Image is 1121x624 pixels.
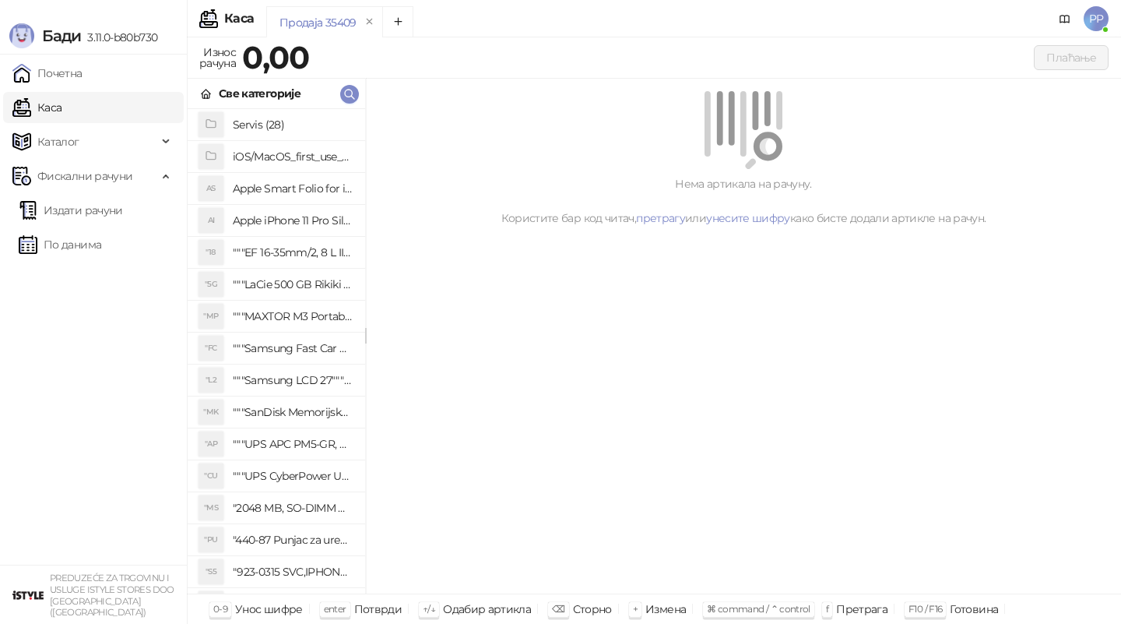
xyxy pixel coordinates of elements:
[233,176,353,201] h4: Apple Smart Folio for iPad mini (A17 Pro) - Sage
[279,14,357,31] div: Продаја 35409
[199,495,223,520] div: "MS
[324,603,346,615] span: enter
[199,527,223,552] div: "PU
[219,85,300,102] div: Све категорије
[242,38,309,76] strong: 0,00
[385,175,1102,227] div: Нема артикала на рачуну. Користите бар код читач, или како бисте додали артикле на рачун.
[233,527,353,552] h4: "440-87 Punjac za uredjaje sa micro USB portom 4/1, Stand."
[235,599,303,619] div: Унос шифре
[196,42,239,73] div: Износ рачуна
[199,240,223,265] div: "18
[233,368,353,393] h4: """Samsung LCD 27"""" C27F390FHUXEN"""
[382,6,413,37] button: Add tab
[199,208,223,233] div: AI
[573,599,612,619] div: Сторно
[826,603,828,615] span: f
[19,195,123,226] a: Издати рачуни
[706,211,790,225] a: унесите шифру
[12,92,61,123] a: Каса
[633,603,638,615] span: +
[50,573,174,618] small: PREDUZEĆE ZA TRGOVINU I USLUGE ISTYLE STORES DOO [GEOGRAPHIC_DATA] ([GEOGRAPHIC_DATA])
[199,432,223,457] div: "AP
[213,603,227,615] span: 0-9
[233,432,353,457] h4: """UPS APC PM5-GR, Essential Surge Arrest,5 utic_nica"""
[233,591,353,616] h4: "923-0448 SVC,IPHONE,TOURQUE DRIVER KIT .65KGF- CM Šrafciger "
[188,109,365,594] div: grid
[199,176,223,201] div: AS
[233,304,353,329] h4: """MAXTOR M3 Portable 2TB 2.5"""" crni eksterni hard disk HX-M201TCB/GM"""
[1052,6,1077,31] a: Документација
[233,240,353,265] h4: """EF 16-35mm/2, 8 L III USM"""
[552,603,564,615] span: ⌫
[37,160,132,192] span: Фискални рачуни
[233,495,353,520] h4: "2048 MB, SO-DIMM DDRII, 667 MHz, Napajanje 1,8 0,1 V, Latencija CL5"
[233,112,353,137] h4: Servis (28)
[443,599,531,619] div: Одабир артикла
[199,368,223,393] div: "L2
[354,599,402,619] div: Потврди
[19,229,101,260] a: По данима
[233,272,353,297] h4: """LaCie 500 GB Rikiki USB 3.0 / Ultra Compact & Resistant aluminum / USB 3.0 / 2.5"""""""
[707,603,810,615] span: ⌘ command / ⌃ control
[199,304,223,329] div: "MP
[233,400,353,425] h4: """SanDisk Memorijska kartica 256GB microSDXC sa SD adapterom SDSQXA1-256G-GN6MA - Extreme PLUS, ...
[37,126,79,157] span: Каталог
[233,464,353,488] h4: """UPS CyberPower UT650EG, 650VA/360W , line-int., s_uko, desktop"""
[233,559,353,584] h4: "923-0315 SVC,IPHONE 5/5S BATTERY REMOVAL TRAY Držač za iPhone sa kojim se otvara display
[199,400,223,425] div: "MK
[12,58,83,89] a: Почетна
[950,599,998,619] div: Готовина
[42,26,81,45] span: Бади
[9,23,34,48] img: Logo
[645,599,686,619] div: Измена
[199,464,223,488] div: "CU
[233,144,353,169] h4: iOS/MacOS_first_use_assistance (4)
[199,559,223,584] div: "S5
[908,603,942,615] span: F10 / F16
[81,30,157,44] span: 3.11.0-b80b730
[1034,45,1109,70] button: Плаћање
[636,211,685,225] a: претрагу
[199,591,223,616] div: "SD
[233,208,353,233] h4: Apple iPhone 11 Pro Silicone Case - Black
[1084,6,1109,31] span: PP
[199,272,223,297] div: "5G
[360,16,380,29] button: remove
[233,336,353,361] h4: """Samsung Fast Car Charge Adapter, brzi auto punja_, boja crna"""
[199,336,223,361] div: "FC
[423,603,435,615] span: ↑/↓
[12,580,44,611] img: 64x64-companyLogo-77b92cf4-9946-4f36-9751-bf7bb5fd2c7d.png
[836,599,887,619] div: Претрага
[224,12,254,25] div: Каса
